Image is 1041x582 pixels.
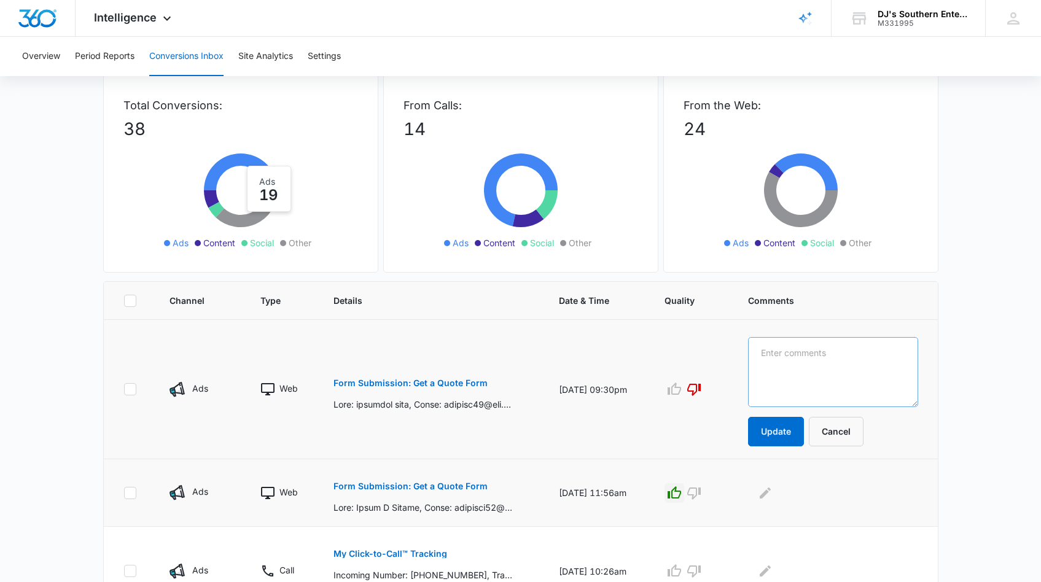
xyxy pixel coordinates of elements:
[665,294,701,307] span: Quality
[483,236,515,249] span: Content
[22,37,60,76] button: Overview
[333,379,488,387] p: Form Submission: Get a Quote Form
[809,417,864,446] button: Cancel
[733,236,749,249] span: Ads
[192,382,208,395] p: Ads
[75,37,135,76] button: Period Reports
[149,37,224,76] button: Conversions Inbox
[238,37,293,76] button: Site Analytics
[192,564,208,576] p: Ads
[94,11,157,24] span: Intelligence
[849,236,871,249] span: Other
[878,19,967,28] div: account id
[333,482,488,491] p: Form Submission: Get a Quote Form
[250,236,274,249] span: Social
[279,382,298,395] p: Web
[333,471,488,501] button: Form Submission: Get a Quote Form
[173,236,189,249] span: Ads
[748,417,804,446] button: Update
[333,294,512,307] span: Details
[123,97,358,114] p: Total Conversions:
[810,236,834,249] span: Social
[453,236,469,249] span: Ads
[544,320,650,459] td: [DATE] 09:30pm
[279,486,298,499] p: Web
[333,368,488,398] button: Form Submission: Get a Quote Form
[684,97,918,114] p: From the Web:
[333,539,447,568] button: My Click-to-Call™ Tracking
[755,483,775,503] button: Edit Comments
[289,236,311,249] span: Other
[203,236,235,249] span: Content
[404,97,638,114] p: From Calls:
[123,116,358,142] p: 38
[748,294,900,307] span: Comments
[684,116,918,142] p: 24
[559,294,617,307] span: Date & Time
[333,549,447,558] p: My Click-to-Call™ Tracking
[530,236,554,249] span: Social
[878,9,967,19] div: account name
[260,294,286,307] span: Type
[192,485,208,498] p: Ads
[755,561,775,581] button: Edit Comments
[333,501,512,514] p: Lore: Ipsum D Sitame, Conse: adipisci52@elits.doe, Tempo: 5704784258, Incididu: Utlaboree Dolorem...
[279,564,294,576] p: Call
[333,568,512,581] p: Incoming Number: [PHONE_NUMBER], Tracking Number: [PHONE_NUMBER], Ring To: [PHONE_NUMBER], Caller...
[404,116,638,142] p: 14
[569,236,591,249] span: Other
[170,294,213,307] span: Channel
[308,37,341,76] button: Settings
[763,236,795,249] span: Content
[544,459,650,527] td: [DATE] 11:56am
[333,398,512,411] p: Lore: ipsumdol sita, Conse: adipisc49@eli.sed, Doeiu: 3003486249, Temporin: Utlaboree Dolorem, Al...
